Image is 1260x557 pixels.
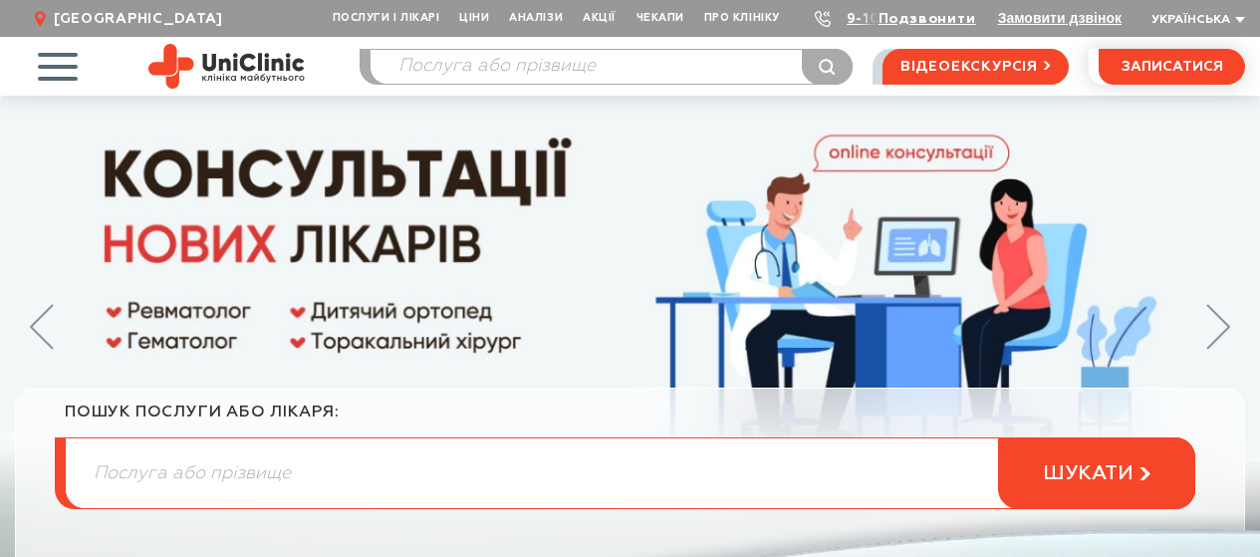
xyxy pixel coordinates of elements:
[1099,49,1245,85] button: записатися
[879,12,976,26] a: Подзвонити
[882,49,1069,85] a: відеоекскурсія
[148,44,305,89] img: Uniclinic
[1151,14,1230,26] span: Українська
[1146,13,1245,28] button: Українська
[1122,60,1223,74] span: записатися
[371,50,852,84] input: Послуга або прізвище
[54,10,223,28] span: [GEOGRAPHIC_DATA]
[66,438,1194,508] input: Послуга або прізвище
[1043,461,1134,486] span: шукати
[65,403,1195,437] div: пошук послуги або лікаря:
[900,50,1038,84] span: відеоекскурсія
[847,12,890,26] a: 9-103
[998,437,1195,509] button: шукати
[998,10,1122,26] button: Замовити дзвінок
